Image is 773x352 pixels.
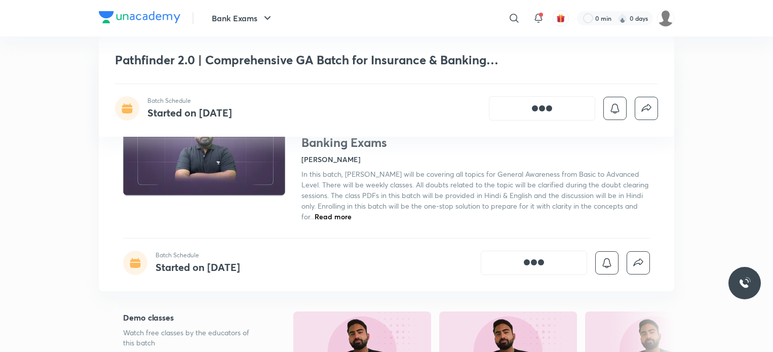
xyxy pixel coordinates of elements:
h4: Started on [DATE] [156,260,240,274]
img: Company Logo [99,11,180,23]
p: Watch free classes by the educators of this batch [123,328,261,348]
button: Bank Exams [206,8,280,28]
span: In this batch, [PERSON_NAME] will be covering all topics for General Awareness from Basic to Adva... [301,169,648,221]
button: [object Object] [489,96,595,121]
img: lalit [657,10,674,27]
img: avatar [556,14,565,23]
button: [object Object] [481,251,587,275]
img: ttu [739,277,751,289]
h1: Pathfinder 2.0 | Comprehensive GA Batch for Insurance & Banking Exams [301,121,650,150]
h5: Demo classes [123,311,261,324]
button: avatar [553,10,569,26]
h4: [PERSON_NAME] [301,154,361,165]
a: Company Logo [99,11,180,26]
p: Batch Schedule [156,251,240,260]
img: Thumbnail [122,104,287,198]
h1: Pathfinder 2.0 | Comprehensive GA Batch for Insurance & Banking Exams [115,53,512,67]
img: streak [617,13,628,23]
h4: Started on [DATE] [147,106,232,120]
p: Batch Schedule [147,96,232,105]
span: Read more [315,212,352,221]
